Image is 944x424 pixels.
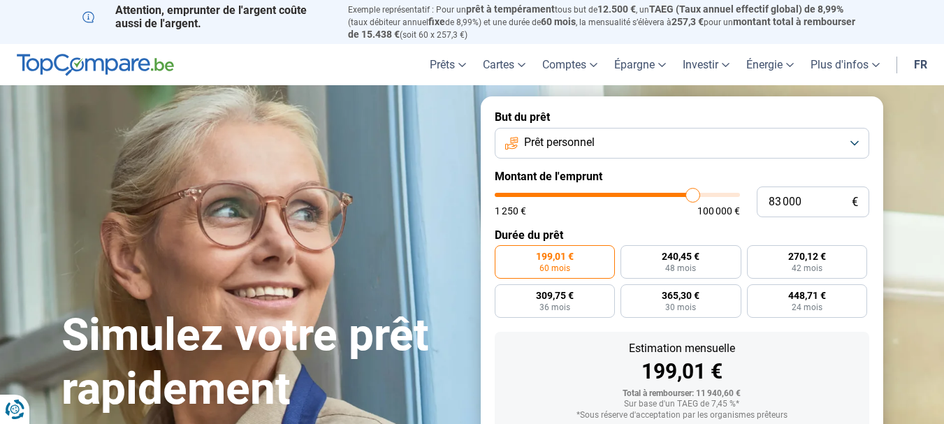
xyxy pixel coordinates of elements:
[466,3,555,15] span: prêt à tempérament
[541,16,576,27] span: 60 mois
[495,206,526,216] span: 1 250 €
[665,303,696,312] span: 30 mois
[606,44,674,85] a: Épargne
[662,251,699,261] span: 240,45 €
[428,16,445,27] span: fixe
[536,291,574,300] span: 309,75 €
[495,228,869,242] label: Durée du prêt
[852,196,858,208] span: €
[649,3,843,15] span: TAEG (Taux annuel effectif global) de 8,99%
[506,343,858,354] div: Estimation mensuelle
[506,400,858,409] div: Sur base d'un TAEG de 7,45 %*
[697,206,740,216] span: 100 000 €
[474,44,534,85] a: Cartes
[82,3,331,30] p: Attention, emprunter de l'argent coûte aussi de l'argent.
[495,170,869,183] label: Montant de l'emprunt
[665,264,696,272] span: 48 mois
[506,411,858,421] div: *Sous réserve d'acceptation par les organismes prêteurs
[792,303,822,312] span: 24 mois
[348,3,862,41] p: Exemple représentatif : Pour un tous but de , un (taux débiteur annuel de 8,99%) et une durée de ...
[539,303,570,312] span: 36 mois
[61,309,464,416] h1: Simulez votre prêt rapidement
[495,110,869,124] label: But du prêt
[597,3,636,15] span: 12.500 €
[495,128,869,159] button: Prêt personnel
[534,44,606,85] a: Comptes
[506,389,858,399] div: Total à rembourser: 11 940,60 €
[421,44,474,85] a: Prêts
[524,135,595,150] span: Prêt personnel
[906,44,936,85] a: fr
[738,44,802,85] a: Énergie
[536,251,574,261] span: 199,01 €
[539,264,570,272] span: 60 mois
[792,264,822,272] span: 42 mois
[788,291,826,300] span: 448,71 €
[348,16,855,40] span: montant total à rembourser de 15.438 €
[662,291,699,300] span: 365,30 €
[17,54,174,76] img: TopCompare
[788,251,826,261] span: 270,12 €
[671,16,704,27] span: 257,3 €
[674,44,738,85] a: Investir
[802,44,888,85] a: Plus d'infos
[506,361,858,382] div: 199,01 €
